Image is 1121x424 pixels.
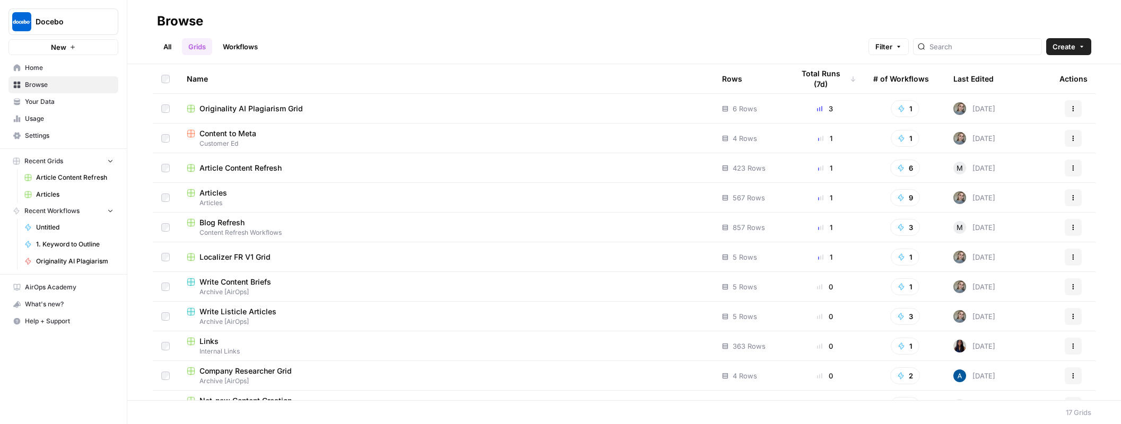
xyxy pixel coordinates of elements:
[187,139,705,148] span: Customer Ed
[953,399,995,412] div: [DATE]
[868,38,909,55] button: Filter
[875,41,892,52] span: Filter
[36,257,114,266] span: Originality AI Plagiarism
[890,397,920,414] button: 5
[953,310,966,323] img: a3m8ukwwqy06crpq9wigr246ip90
[216,38,264,55] a: Workflows
[157,38,178,55] a: All
[187,163,705,173] a: Article Content Refresh
[794,103,856,114] div: 3
[25,114,114,123] span: Usage
[187,198,705,208] span: Articles
[953,369,995,382] div: [DATE]
[890,219,920,236] button: 3
[25,63,114,73] span: Home
[25,97,114,107] span: Your Data
[187,366,705,386] a: Company Researcher GridArchive [AirOps]
[199,336,219,347] span: Links
[953,191,995,204] div: [DATE]
[733,222,765,233] span: 857 Rows
[794,252,856,262] div: 1
[953,102,966,115] img: a3m8ukwwqy06crpq9wigr246ip90
[733,192,765,203] span: 567 Rows
[891,338,919,355] button: 1
[794,311,856,322] div: 0
[20,219,118,236] a: Untitled
[36,16,100,27] span: Docebo
[199,366,292,376] span: Company Researcher Grid
[36,190,114,199] span: Articles
[8,39,118,55] button: New
[953,340,995,352] div: [DATE]
[20,253,118,270] a: Originality AI Plagiarism
[953,132,966,145] img: a3m8ukwwqy06crpq9wigr246ip90
[891,278,919,295] button: 1
[8,279,118,296] a: AirOps Academy
[733,370,757,381] span: 4 Rows
[953,280,966,293] img: a3m8ukwwqy06crpq9wigr246ip90
[20,236,118,253] a: 1. Keyword to Outline
[890,367,920,384] button: 2
[36,223,114,232] span: Untitled
[953,132,995,145] div: [DATE]
[794,281,856,292] div: 0
[733,281,757,292] span: 5 Rows
[25,131,114,140] span: Settings
[957,163,963,173] span: M
[891,249,919,266] button: 1
[873,64,929,93] div: # of Workflows
[794,341,856,351] div: 0
[199,277,271,287] span: Write Content Briefs
[733,103,757,114] span: 6 Rows
[957,222,963,233] span: M
[794,192,856,203] div: 1
[794,133,856,144] div: 1
[733,400,760,411] span: 18 Rows
[187,376,705,386] span: Archive [AirOps]
[929,41,1037,52] input: Search
[8,153,118,169] button: Recent Grids
[1053,41,1075,52] span: Create
[733,311,757,322] span: 5 Rows
[199,163,282,173] span: Article Content Refresh
[722,64,742,93] div: Rows
[36,173,114,182] span: Article Content Refresh
[957,400,963,411] span: M
[953,162,995,174] div: [DATE]
[51,42,66,52] span: New
[199,188,227,198] span: Articles
[794,400,856,411] div: 0
[24,156,63,166] span: Recent Grids
[36,240,114,249] span: 1. Keyword to Outline
[182,38,212,55] a: Grids
[1046,38,1091,55] button: Create
[187,306,705,326] a: Write Listicle ArticlesArchive [AirOps]
[794,222,856,233] div: 1
[187,103,705,114] a: Originality AI Plagiarism Grid
[20,186,118,203] a: Articles
[187,228,705,237] span: Content Refresh Workflows
[157,13,203,30] div: Browse
[199,217,245,228] span: Blog Refresh
[25,282,114,292] span: AirOps Academy
[187,287,705,297] span: Archive [AirOps]
[187,336,705,356] a: LinksInternal Links
[20,169,118,186] a: Article Content Refresh
[8,110,118,127] a: Usage
[12,12,31,31] img: Docebo Logo
[9,296,118,312] div: What's new?
[187,395,705,416] a: Net-new Content CreationArchive [AirOps]
[8,203,118,219] button: Recent Workflows
[187,277,705,297] a: Write Content BriefsArchive [AirOps]
[199,306,276,317] span: Write Listicle Articles
[794,163,856,173] div: 1
[953,280,995,293] div: [DATE]
[733,341,766,351] span: 363 Rows
[8,76,118,93] a: Browse
[794,64,856,93] div: Total Runs (7d)
[953,251,995,263] div: [DATE]
[794,370,856,381] div: 0
[8,59,118,76] a: Home
[187,317,705,326] span: Archive [AirOps]
[199,128,256,139] span: Content to Meta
